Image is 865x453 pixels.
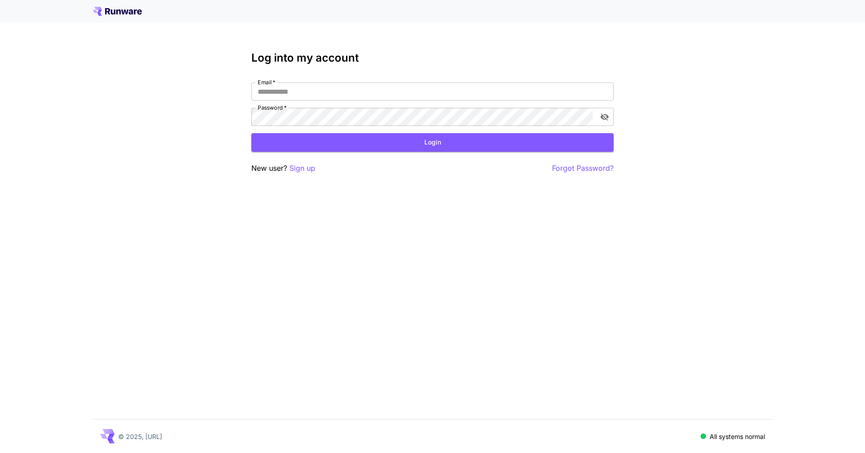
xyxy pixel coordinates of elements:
button: Login [251,133,614,152]
button: toggle password visibility [596,109,613,125]
p: All systems normal [710,432,765,441]
button: Sign up [289,163,315,174]
p: © 2025, [URL] [118,432,162,441]
label: Email [258,78,275,86]
p: New user? [251,163,315,174]
h3: Log into my account [251,52,614,64]
button: Forgot Password? [552,163,614,174]
label: Password [258,104,287,111]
